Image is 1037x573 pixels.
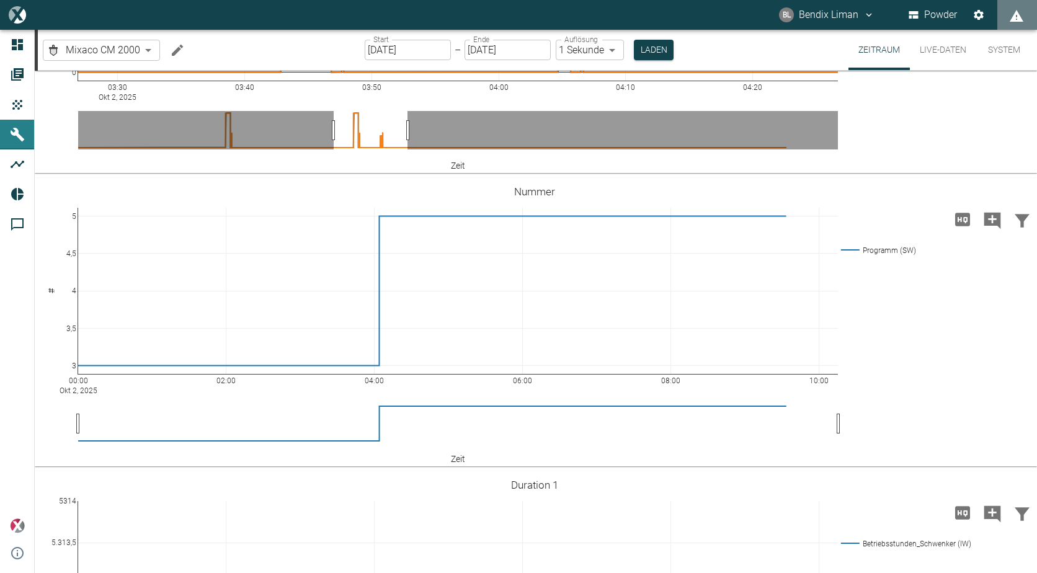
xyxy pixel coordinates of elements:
button: Daten filtern [1007,497,1037,529]
button: Einstellungen [968,4,990,26]
span: Hohe Auflösung [948,213,977,224]
p: – [455,43,461,57]
button: Zeitraum [848,30,910,70]
a: Mixaco CM 2000 [46,43,140,58]
label: Auflösung [564,34,598,45]
span: Hohe Auflösung [948,506,977,518]
span: Mixaco CM 2000 [66,43,140,57]
label: Ende [473,34,489,45]
button: Laden [634,40,674,60]
button: Kommentar hinzufügen [977,497,1007,529]
button: Powder [906,4,960,26]
img: logo [9,6,25,23]
button: Kommentar hinzufügen [977,203,1007,236]
button: Daten filtern [1007,203,1037,236]
button: bendix.liman@kansaihelios-cws.de [777,4,876,26]
img: Xplore Logo [10,518,25,533]
label: Start [373,34,389,45]
button: System [976,30,1032,70]
div: 1 Sekunde [556,40,624,60]
div: BL [779,7,794,22]
input: DD.MM.YYYY [465,40,551,60]
button: Live-Daten [910,30,976,70]
button: Machine bearbeiten [165,38,190,63]
input: DD.MM.YYYY [365,40,451,60]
